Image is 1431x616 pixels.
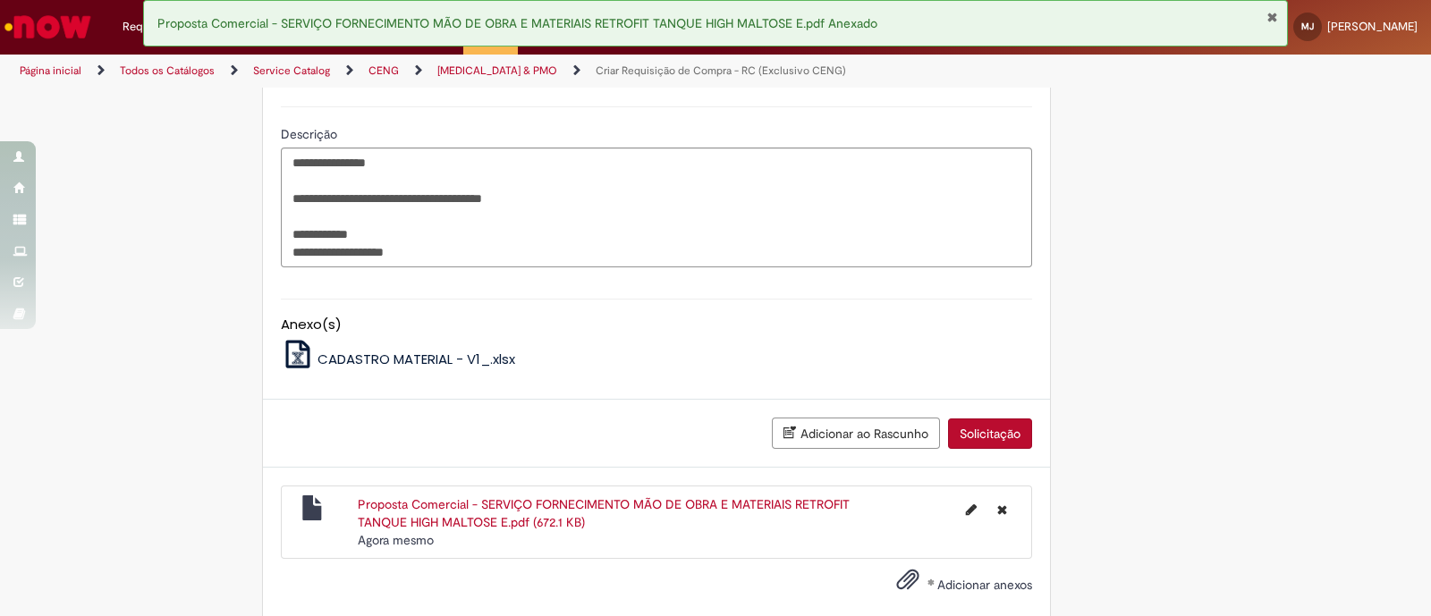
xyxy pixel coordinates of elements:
[13,55,941,88] ul: Trilhas de página
[318,350,515,368] span: CADASTRO MATERIAL - V1_.xlsx
[1327,19,1418,34] span: [PERSON_NAME]
[1301,21,1314,32] span: MJ
[281,148,1032,267] textarea: Descrição
[157,15,877,31] span: Proposta Comercial - SERVIÇO FORNECIMENTO MÃO DE OBRA E MATERIAIS RETROFIT TANQUE HIGH MALTOSE E....
[358,532,434,548] time: 28/08/2025 09:22:51
[281,350,516,368] a: CADASTRO MATERIAL - V1_.xlsx
[281,317,1032,333] h5: Anexo(s)
[437,63,557,78] a: [MEDICAL_DATA] & PMO
[772,418,940,449] button: Adicionar ao Rascunho
[358,496,850,530] a: Proposta Comercial - SERVIÇO FORNECIMENTO MÃO DE OBRA E MATERIAIS RETROFIT TANQUE HIGH MALTOSE E....
[20,63,81,78] a: Página inicial
[120,63,215,78] a: Todos os Catálogos
[596,63,846,78] a: Criar Requisição de Compra - RC (Exclusivo CENG)
[123,18,185,36] span: Requisições
[955,495,987,524] button: Editar nome de arquivo Proposta Comercial - SERVIÇO FORNECIMENTO MÃO DE OBRA E MATERIAIS RETROFIT...
[358,532,434,548] span: Agora mesmo
[281,126,341,142] span: Descrição
[892,563,924,604] button: Adicionar anexos
[368,63,399,78] a: CENG
[937,577,1032,593] span: Adicionar anexos
[253,63,330,78] a: Service Catalog
[1266,10,1278,24] button: Fechar Notificação
[986,495,1018,524] button: Excluir Proposta Comercial - SERVIÇO FORNECIMENTO MÃO DE OBRA E MATERIAIS RETROFIT TANQUE HIGH MA...
[948,418,1032,449] button: Solicitação
[2,9,94,45] img: ServiceNow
